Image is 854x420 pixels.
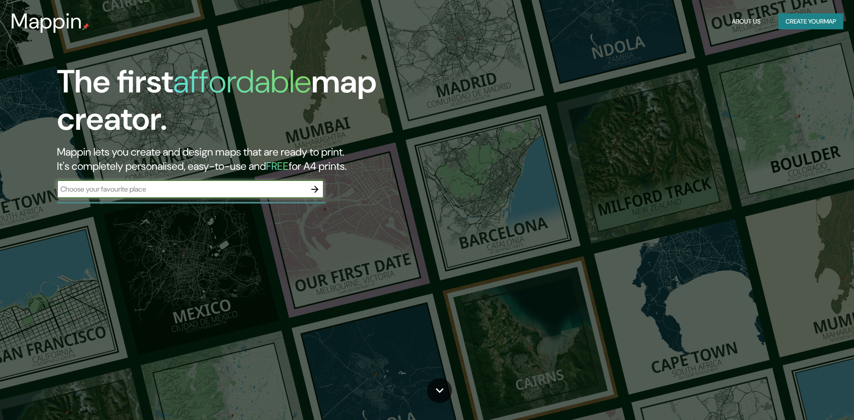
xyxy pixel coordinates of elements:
h2: Mappin lets you create and design maps that are ready to print. It's completely personalised, eas... [57,145,484,173]
h1: affordable [173,61,311,102]
h1: The first map creator. [57,63,484,145]
img: mappin-pin [82,23,89,30]
button: Create yourmap [778,13,843,30]
h5: FREE [266,159,289,173]
h3: Mappin [11,9,82,34]
button: About Us [728,13,764,30]
input: Choose your favourite place [57,184,306,194]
